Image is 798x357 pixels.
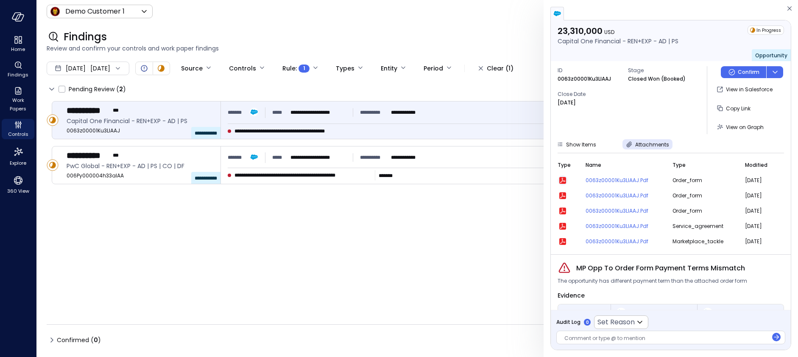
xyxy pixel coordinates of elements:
span: Explore [10,159,26,167]
span: Name [586,161,601,169]
span: service_agreement [672,222,735,231]
div: Explore [2,144,34,168]
span: [DATE] [745,191,774,200]
div: Types [336,61,354,76]
span: 0 [94,336,98,344]
span: [DATE] [66,64,86,73]
div: Controls [229,61,256,76]
span: Work Papers [5,96,31,113]
span: [DATE] [745,222,774,231]
span: marketplace_tackle [672,237,735,246]
div: In Progress [748,25,784,35]
button: Attachments [622,139,672,149]
span: Opportunity [755,52,787,59]
span: View on Graph [726,124,764,131]
span: [DATE] [745,207,774,215]
span: Home [11,45,25,53]
div: ( ) [91,335,101,345]
div: Button group with a nested menu [721,66,783,78]
p: 23,310,000 [558,25,678,37]
p: Confirm [738,68,759,76]
img: Order Form Doc [703,308,713,318]
span: Order Form Doc [714,309,755,317]
div: Home [2,34,34,54]
p: View in Salesforce [726,85,773,94]
div: Rule : [282,61,310,76]
button: Show Items [553,139,600,149]
p: Demo Customer 1 [65,6,125,17]
span: Controls [8,130,28,138]
span: Evidence [558,291,585,300]
button: View on Graph [714,120,767,134]
span: Copy Link [726,105,751,112]
span: Capital One Financial - REN+EXP - AD | PS [67,116,214,126]
span: Close Date [558,90,621,98]
span: 1 [303,64,305,73]
p: [DATE] [558,98,576,107]
span: Opportunity [628,309,660,317]
span: Review and confirm your controls and work paper findings [47,44,788,53]
p: Capital One Financial - REN+EXP - AD | PS [558,37,678,46]
span: 0063z00001Ku3LlAAJ [67,126,214,135]
div: In Progress [47,159,59,171]
span: [DATE] [745,237,774,246]
span: Modified [745,161,767,169]
span: Type [672,161,686,169]
span: MP Opp To Order Form Payment Terms Mismatch [576,263,745,273]
img: Opportunity [616,308,626,318]
img: Icon [50,6,60,17]
span: 360 View [7,187,29,195]
span: Confirmed [57,333,101,347]
a: 0063z00001Ku3LlAAJ.pdf [586,222,662,231]
span: ID [558,66,621,75]
a: 0063z00001Ku3LlAAJ.pdf [586,191,662,200]
span: [DATE] [745,176,774,185]
div: In Progress [156,63,166,73]
span: Pending Review [69,82,126,96]
button: Clear (1) [472,61,520,76]
span: order_form [672,176,735,185]
div: Findings [2,59,34,80]
a: 0063z00001Ku3LlAAJ.pdf [586,207,662,215]
div: 360 View [2,173,34,196]
div: Entity [381,61,397,76]
div: Period [424,61,443,76]
div: ( ) [116,84,126,94]
span: 2 [119,85,123,93]
span: PwC Global - REN+EXP - AD | PS | CO | DF [67,161,214,171]
div: Controls [2,119,34,139]
span: order_form [672,207,735,215]
span: order_form [672,191,735,200]
p: Closed Won (Booked) [628,75,686,83]
span: Findings [64,30,107,44]
button: Confirm [721,66,766,78]
span: Type [558,161,571,169]
button: Copy Link [714,101,754,115]
div: Source [181,61,203,76]
span: Findings [8,70,28,79]
span: Show Items [566,141,596,148]
div: In Progress [47,114,59,126]
div: Clear (1) [487,63,513,74]
a: 0063z00001Ku3LlAAJ.pdf [586,237,662,246]
span: Audit Log [556,318,580,326]
a: 0063z00001Ku3LlAAJ.pdf [586,176,662,185]
p: 0 [586,319,589,326]
img: salesforce [553,9,561,18]
div: Open [139,63,149,73]
button: View in Salesforce [714,82,776,97]
span: Stage [628,66,692,75]
div: Work Papers [2,85,34,114]
button: dropdown-icon-button [766,66,783,78]
p: 0063z00001Ku3LlAAJ [558,75,611,83]
span: 006Py000004h33aIAA [67,171,214,180]
p: Set Reason [597,317,635,327]
span: The opportunity has different payment term than the attached order form [558,277,747,285]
